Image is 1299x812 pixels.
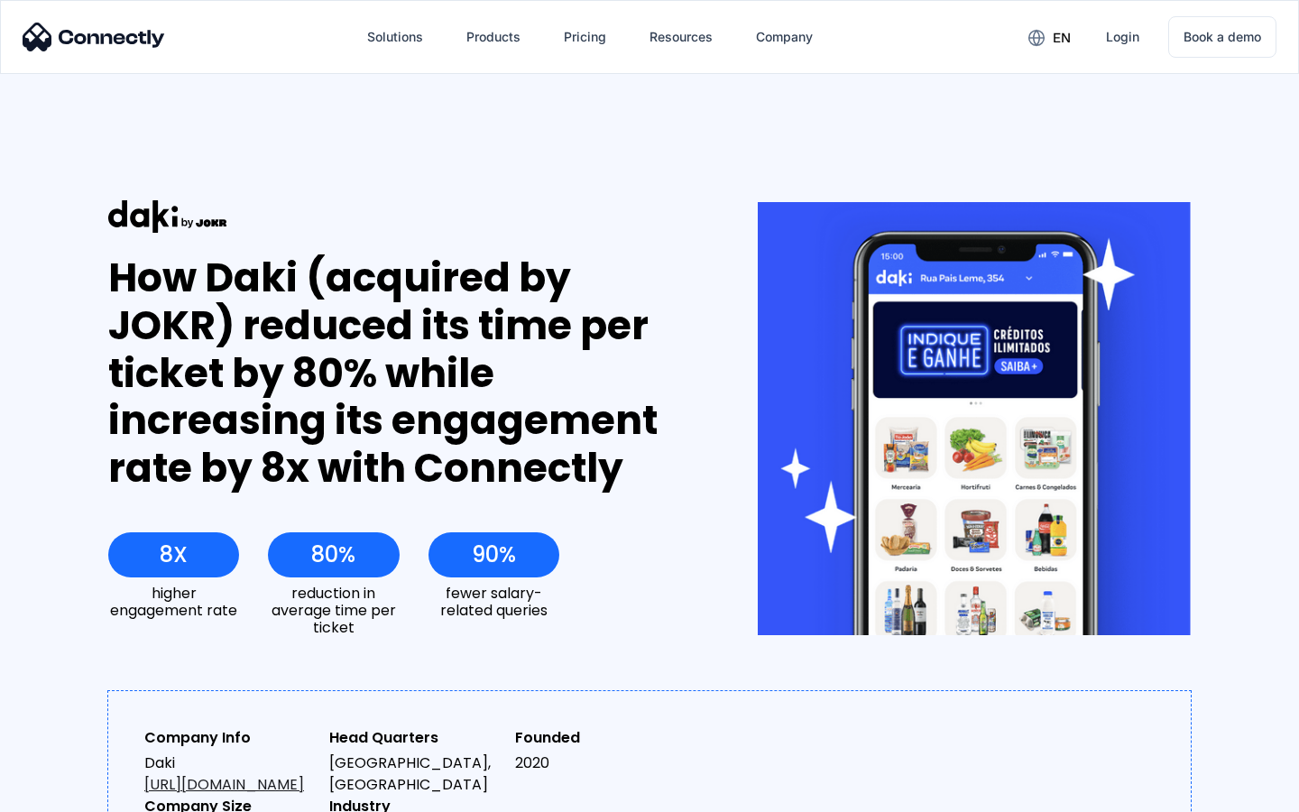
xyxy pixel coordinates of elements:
div: higher engagement rate [108,585,239,619]
div: Resources [649,24,713,50]
div: Login [1106,24,1139,50]
div: Daki [144,752,315,796]
div: 2020 [515,752,686,774]
div: en [1053,25,1071,51]
div: Founded [515,727,686,749]
aside: Language selected: English [18,780,108,806]
img: Connectly Logo [23,23,165,51]
div: 90% [472,542,516,567]
div: Company [756,24,813,50]
div: Solutions [367,24,423,50]
a: Login [1092,15,1154,59]
a: [URL][DOMAIN_NAME] [144,774,304,795]
div: Head Quarters [329,727,500,749]
div: Pricing [564,24,606,50]
a: Book a demo [1168,16,1276,58]
div: 80% [311,542,355,567]
div: [GEOGRAPHIC_DATA], [GEOGRAPHIC_DATA] [329,752,500,796]
a: Pricing [549,15,621,59]
div: How Daki (acquired by JOKR) reduced its time per ticket by 80% while increasing its engagement ra... [108,254,692,493]
div: Products [466,24,521,50]
div: reduction in average time per ticket [268,585,399,637]
div: Company Info [144,727,315,749]
ul: Language list [36,780,108,806]
div: 8X [160,542,188,567]
div: fewer salary-related queries [428,585,559,619]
